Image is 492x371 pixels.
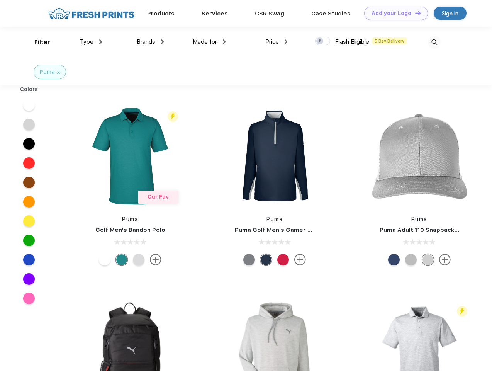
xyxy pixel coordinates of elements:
img: flash_active_toggle.svg [457,306,467,317]
div: Bright White [99,254,110,265]
img: desktop_search.svg [428,36,441,49]
img: more.svg [294,254,306,265]
div: Sign in [442,9,458,18]
div: Green Lagoon [116,254,127,265]
img: fo%20logo%202.webp [46,7,137,20]
img: DT [415,11,421,15]
span: Our Fav [148,194,169,200]
img: filter_cancel.svg [57,71,60,74]
div: Quiet Shade [243,254,255,265]
div: Puma [40,68,55,76]
span: Flash Eligible [335,38,369,45]
div: Peacoat with Qut Shd [388,254,400,265]
span: 5 Day Delivery [372,37,407,44]
img: dropdown.png [285,39,287,44]
div: Quarry with Brt Whit [405,254,417,265]
a: Puma Golf Men's Gamer Golf Quarter-Zip [235,226,357,233]
img: dropdown.png [223,39,226,44]
a: Puma [266,216,283,222]
a: Sign in [434,7,467,20]
img: dropdown.png [161,39,164,44]
div: Add your Logo [372,10,411,17]
img: func=resize&h=266 [79,105,182,208]
div: High Rise [133,254,144,265]
img: flash_active_toggle.svg [168,111,178,122]
span: Brands [137,38,155,45]
span: Made for [193,38,217,45]
img: more.svg [150,254,161,265]
a: Services [202,10,228,17]
span: Price [265,38,279,45]
div: Navy Blazer [260,254,272,265]
a: Golf Men's Bandon Polo [95,226,165,233]
div: Filter [34,38,50,47]
img: more.svg [439,254,451,265]
div: Ski Patrol [277,254,289,265]
div: Quarry Brt Whit [422,254,434,265]
a: Products [147,10,175,17]
a: Puma [411,216,428,222]
img: func=resize&h=266 [368,105,471,208]
img: func=resize&h=266 [223,105,326,208]
a: CSR Swag [255,10,284,17]
a: Puma [122,216,138,222]
div: Colors [14,85,44,94]
img: dropdown.png [99,39,102,44]
span: Type [80,38,93,45]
